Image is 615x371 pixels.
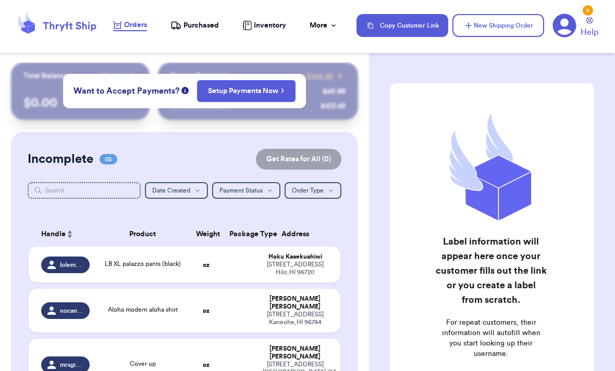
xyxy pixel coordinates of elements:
[263,345,328,361] div: [PERSON_NAME] [PERSON_NAME]
[435,317,547,359] p: For repeat customers, their information will autofill when you start looking up their username.
[60,261,83,269] span: lolemalama
[581,26,598,39] span: Help
[552,14,576,37] a: 5
[152,187,190,194] span: Date Created
[452,14,544,37] button: New Shipping Order
[581,17,598,39] a: Help
[212,182,280,199] button: Payment Status
[583,5,593,16] div: 5
[183,20,219,31] span: Purchased
[100,154,117,164] span: 05
[356,14,448,37] button: Copy Customer Link
[263,311,328,326] div: [STREET_ADDRESS] Kaneohe , HI 96744
[96,222,190,247] th: Product
[263,253,328,261] div: Hoku Kaaekuahiwi
[124,20,147,30] span: Orders
[23,71,68,81] p: Total Balance
[242,20,286,31] a: Inventory
[435,234,547,307] h2: Label information will appear here once your customer fills out the link or you create a label fr...
[285,182,341,199] button: Order Type
[203,262,210,268] strong: oz
[256,149,341,170] button: Get Rates for All (0)
[170,20,219,31] a: Purchased
[306,71,333,81] span: View all
[28,182,141,199] input: Search
[105,261,181,267] span: LB XL palazzo pants (black)
[323,86,346,97] div: $ 45.99
[219,187,263,194] span: Payment Status
[208,86,285,96] a: Setup Payments Now
[263,295,328,311] div: [PERSON_NAME] [PERSON_NAME]
[102,71,125,81] span: Payout
[73,85,179,97] span: Want to Accept Payments?
[310,20,338,31] div: More
[41,229,66,240] span: Handle
[28,151,93,168] h2: Incomplete
[170,71,228,81] p: Recent Payments
[102,71,137,81] a: Payout
[197,80,296,102] button: Setup Payments Now
[145,182,208,199] button: Date Created
[263,261,328,276] div: [STREET_ADDRESS] Hilo , HI 96720
[60,306,83,315] span: nocanevnc
[60,361,83,369] span: mrsginasalas_
[203,308,210,314] strong: oz
[203,362,210,368] strong: oz
[306,71,346,81] a: View all
[321,101,346,111] div: $ 123.45
[254,20,286,31] span: Inventory
[292,187,324,194] span: Order Type
[108,306,178,313] span: Aloha modern aloha shirt
[113,20,147,31] a: Orders
[130,361,156,367] span: Cover up
[66,228,74,240] button: Sort ascending
[223,222,256,247] th: Package Type
[190,222,223,247] th: Weight
[256,222,340,247] th: Address
[23,95,137,111] p: $ 0.00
